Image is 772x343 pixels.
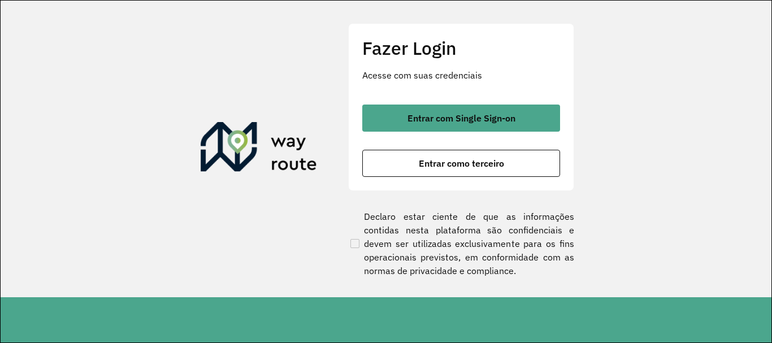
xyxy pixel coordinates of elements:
p: Acesse com suas credenciais [362,68,560,82]
button: button [362,105,560,132]
span: Entrar como terceiro [419,159,504,168]
h2: Fazer Login [362,37,560,59]
span: Entrar com Single Sign-on [407,114,515,123]
button: button [362,150,560,177]
label: Declaro estar ciente de que as informações contidas nesta plataforma são confidenciais e devem se... [348,210,574,277]
img: Roteirizador AmbevTech [201,122,317,176]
